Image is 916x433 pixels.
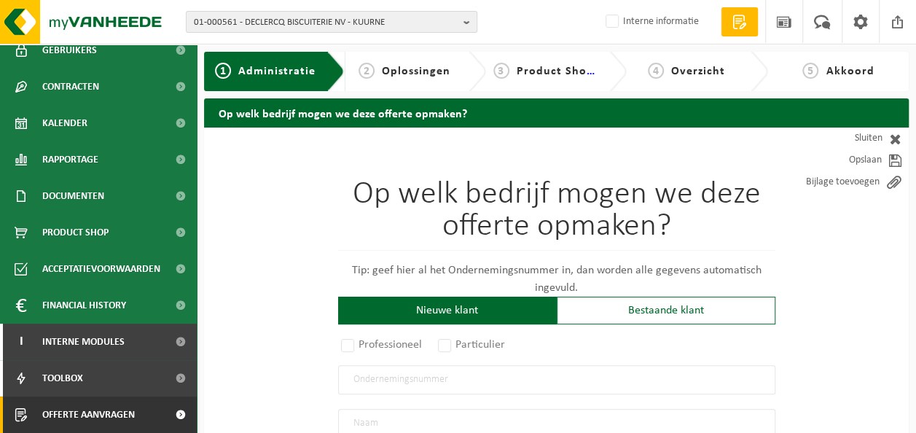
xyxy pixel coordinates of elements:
span: 2 [359,63,375,79]
p: Tip: geef hier al het Ondernemingsnummer in, dan worden alle gegevens automatisch ingevuld. [338,262,775,297]
span: Product Shop Items [517,66,628,77]
a: 2Oplossingen [352,63,456,80]
a: 4Overzicht [634,63,738,80]
span: Financial History [42,287,126,324]
label: Professioneel [338,335,426,355]
h2: Op welk bedrijf mogen we deze offerte opmaken? [204,98,909,127]
span: Offerte aanvragen [42,397,135,433]
h1: Op welk bedrijf mogen we deze offerte opmaken? [338,179,775,251]
span: 4 [648,63,664,79]
a: 5Akkoord [775,63,901,80]
span: 01-000561 - DECLERCQ BISCUITERIE NV - KUURNE [194,12,458,34]
a: Sluiten [778,128,909,149]
span: Gebruikers [42,32,97,69]
span: 5 [802,63,818,79]
a: 1Administratie [215,63,316,80]
a: 3Product Shop Items [493,63,598,80]
span: Acceptatievoorwaarden [42,251,160,287]
div: Bestaande klant [557,297,775,324]
input: Ondernemingsnummer [338,365,775,394]
a: Bijlage toevoegen [778,171,909,193]
span: Akkoord [826,66,874,77]
span: Product Shop [42,214,109,251]
div: Nieuwe klant [338,297,557,324]
span: Contracten [42,69,99,105]
label: Interne informatie [603,11,699,33]
span: Kalender [42,105,87,141]
span: Administratie [238,66,316,77]
span: Documenten [42,178,104,214]
a: Opslaan [778,149,909,171]
span: Interne modules [42,324,125,360]
button: 01-000561 - DECLERCQ BISCUITERIE NV - KUURNE [186,11,477,33]
span: Oplossingen [382,66,450,77]
span: 1 [215,63,231,79]
label: Particulier [435,335,509,355]
span: I [15,324,28,360]
span: Rapportage [42,141,98,178]
span: 3 [493,63,509,79]
span: Overzicht [671,66,725,77]
span: Toolbox [42,360,83,397]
